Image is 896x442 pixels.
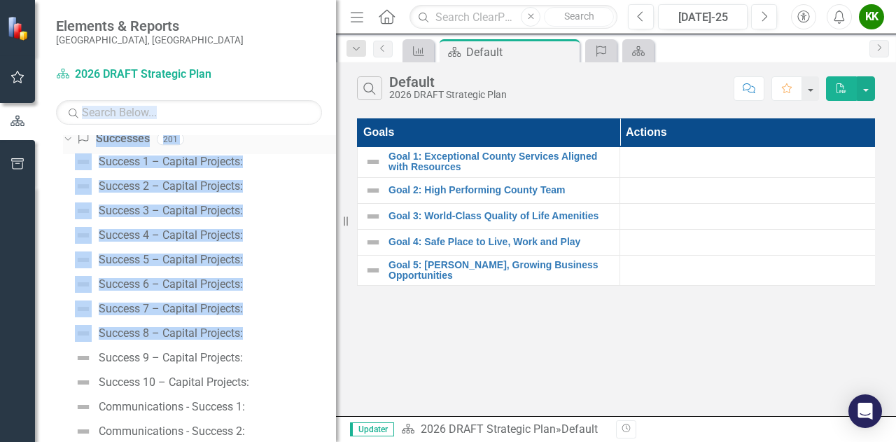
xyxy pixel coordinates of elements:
div: Default [561,422,598,436]
a: Success 2 – Capital Projects: [71,175,243,198]
div: 201 [157,133,184,145]
a: Goal 2: High Performing County Team [388,185,612,195]
span: Search [564,11,594,22]
div: Success 9 – Capital Projects: [99,352,243,364]
img: Not Defined [365,153,381,170]
a: Goal 4: Safe Place to Live, Work and Play [388,237,612,247]
div: Success 1 – Capital Projects: [99,156,243,168]
div: Communications - Success 1: [99,401,245,413]
img: Not Defined [75,202,92,219]
div: Default [389,74,507,90]
div: » [401,422,605,438]
button: Search [544,7,614,27]
td: Double-Click to Edit Right Click for Context Menu [358,203,620,229]
img: Not Defined [365,234,381,251]
div: Success 2 – Capital Projects: [99,180,243,193]
td: Double-Click to Edit Right Click for Context Menu [358,255,620,286]
img: Not Defined [75,251,92,268]
a: Success 1 – Capital Projects: [71,151,243,173]
img: Not Defined [75,423,92,440]
a: Goal 1: Exceptional County Services Aligned with Resources [388,151,612,173]
a: Communications - Success 1: [71,396,245,418]
div: Success 7 – Capital Projects: [99,303,243,315]
button: [DATE]-25 [658,4,748,29]
div: Communications - Success 2: [99,425,245,438]
div: Success 6 – Capital Projects: [99,278,243,291]
a: Success 4 – Capital Projects: [71,224,243,247]
img: Not Defined [75,153,92,170]
a: Success 10 – Capital Projects: [71,371,249,394]
img: Not Defined [75,276,92,293]
div: Success 8 – Capital Projects: [99,327,243,340]
div: Default [466,43,576,61]
a: Goal 3: World-Class Quality of Life Amenities [388,211,612,221]
td: Double-Click to Edit Right Click for Context Menu [358,229,620,255]
div: Success 5 – Capital Projects: [99,254,243,266]
img: Not Defined [75,227,92,244]
input: Search ClearPoint... [409,5,617,29]
img: Not Defined [365,182,381,199]
input: Search Below... [56,100,322,125]
a: 2026 DRAFT Strategic Plan [421,422,556,436]
div: Success 4 – Capital Projects: [99,229,243,242]
a: 2026 DRAFT Strategic Plan [56,67,231,83]
img: Not Defined [365,262,381,279]
img: Not Defined [75,178,92,195]
td: Double-Click to Edit Right Click for Context Menu [358,177,620,203]
img: Not Defined [365,208,381,225]
a: Successes [76,131,149,147]
button: KK [859,4,884,29]
a: Success 9 – Capital Projects: [71,347,243,369]
a: Success 8 – Capital Projects: [71,322,243,345]
a: Success 5 – Capital Projects: [71,249,243,271]
div: 2026 DRAFT Strategic Plan [389,90,507,100]
img: ClearPoint Strategy [7,16,31,41]
span: Updater [350,422,394,436]
div: Success 10 – Capital Projects: [99,376,249,389]
a: Goal 5: [PERSON_NAME], Growing Business Opportunities [388,260,612,282]
a: Success 3 – Capital Projects: [71,200,243,222]
img: Not Defined [75,399,92,415]
img: Not Defined [75,325,92,342]
img: Not Defined [75,374,92,391]
a: Success 6 – Capital Projects: [71,273,243,296]
div: Open Intercom Messenger [848,394,882,428]
img: Not Defined [75,301,92,317]
img: Not Defined [75,350,92,366]
div: Success 3 – Capital Projects: [99,205,243,217]
td: Double-Click to Edit Right Click for Context Menu [358,146,620,177]
small: [GEOGRAPHIC_DATA], [GEOGRAPHIC_DATA] [56,34,244,46]
div: [DATE]-25 [663,9,743,26]
a: Success 7 – Capital Projects: [71,298,243,320]
span: Elements & Reports [56,18,244,34]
